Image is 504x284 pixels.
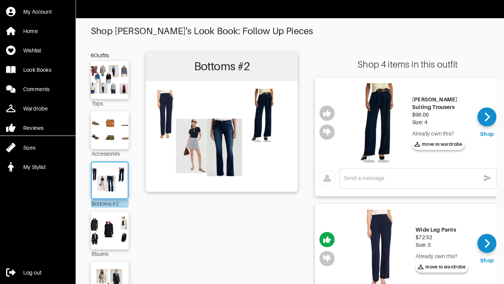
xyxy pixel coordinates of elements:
[412,139,465,150] button: move to wardrobe
[23,47,41,54] div: Wishlist
[23,8,52,16] div: My Account
[90,166,130,194] img: Outfit Bottoms #2
[150,55,294,77] h2: Bottoms #2
[418,263,466,270] span: move to wardrobe
[88,115,131,145] img: Outfit Accessories
[150,85,294,187] img: Outfit Bottoms #2
[23,85,49,93] div: Comments
[91,199,129,208] div: Bottoms #2
[412,111,472,118] div: $98.00
[91,52,129,59] div: 6 Outfits
[416,252,468,260] div: Already own this?
[23,269,41,276] div: Log out
[345,83,408,163] img: Harry Suiting Trousers
[88,65,131,95] img: Outfit Tops
[416,234,468,241] div: $72.52
[480,130,494,138] div: Shop
[23,105,48,112] div: Wardrobe
[416,241,468,249] div: Size: S
[91,149,129,158] div: Accessories
[23,124,43,132] div: Reviews
[414,141,463,148] span: move to wardrobe
[477,107,496,138] a: Shop
[23,163,46,171] div: My Stylist
[91,249,129,258] div: Blazers
[416,261,468,273] button: move to wardrobe
[412,130,472,137] div: Already own this?
[88,215,131,246] img: Outfit Blazers
[477,234,496,264] a: Shop
[412,96,472,111] div: [PERSON_NAME] Suiting Trousers
[480,257,494,264] div: Shop
[412,118,472,126] div: Size: 4
[91,99,129,107] div: Tops
[23,27,38,35] div: Home
[91,26,489,36] div: Shop [PERSON_NAME]'s Look Book: Follow Up Pieces
[319,170,336,187] img: avatar
[315,59,500,70] div: Shop 4 items in this outfit
[416,226,468,234] div: Wide Leg Pants
[23,66,51,74] div: Look Books
[23,144,35,151] div: Sizes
